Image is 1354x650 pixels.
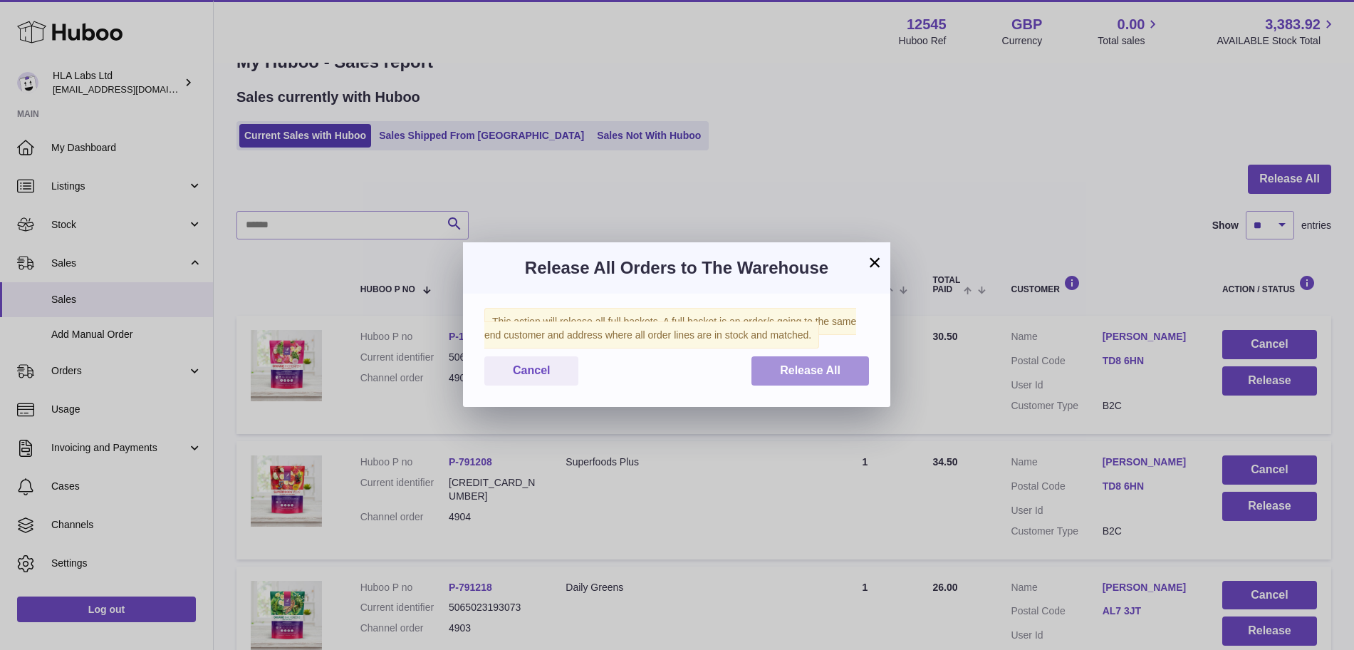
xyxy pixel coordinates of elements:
h3: Release All Orders to The Warehouse [484,257,869,279]
button: Release All [751,356,869,386]
span: Release All [780,364,840,376]
button: Cancel [484,356,578,386]
span: This action will release all full baskets. A full basket is an order/s going to the same end cust... [484,308,856,349]
span: Cancel [513,364,550,376]
button: × [866,254,883,271]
